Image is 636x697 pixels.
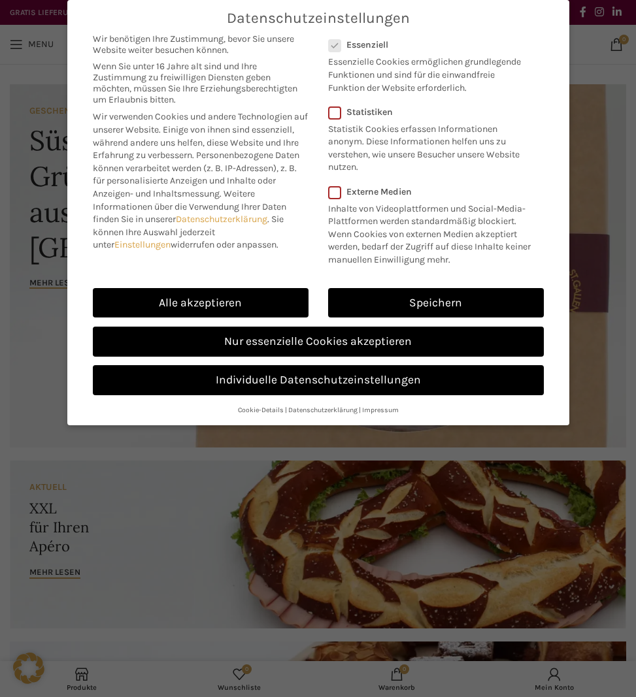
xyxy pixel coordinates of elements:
a: Cookie-Details [238,406,284,414]
a: Speichern [328,288,544,318]
p: Statistik Cookies erfassen Informationen anonym. Diese Informationen helfen uns zu verstehen, wie... [328,118,527,174]
span: Wenn Sie unter 16 Jahre alt sind und Ihre Zustimmung zu freiwilligen Diensten geben möchten, müss... [93,61,309,105]
p: Inhalte von Videoplattformen und Social-Media-Plattformen werden standardmäßig blockiert. Wenn Co... [328,197,535,267]
a: Alle akzeptieren [93,288,309,318]
a: Datenschutzerklärung [176,214,267,225]
span: Wir verwenden Cookies und andere Technologien auf unserer Website. Einige von ihnen sind essenzie... [93,111,308,161]
label: Statistiken [328,106,527,118]
a: Datenschutzerklärung [288,406,358,414]
a: Impressum [362,406,399,414]
span: Personenbezogene Daten können verarbeitet werden (z. B. IP-Adressen), z. B. für personalisierte A... [93,150,299,199]
a: Nur essenzielle Cookies akzeptieren [93,327,544,357]
span: Datenschutzeinstellungen [227,10,410,27]
p: Essenzielle Cookies ermöglichen grundlegende Funktionen und sind für die einwandfreie Funktion de... [328,50,527,94]
a: Einstellungen [114,239,171,250]
a: Individuelle Datenschutzeinstellungen [93,365,544,395]
span: Sie können Ihre Auswahl jederzeit unter widerrufen oder anpassen. [93,214,284,250]
label: Externe Medien [328,186,535,197]
span: Weitere Informationen über die Verwendung Ihrer Daten finden Sie in unserer . [93,188,286,225]
span: Wir benötigen Ihre Zustimmung, bevor Sie unsere Website weiter besuchen können. [93,33,309,56]
label: Essenziell [328,39,527,50]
